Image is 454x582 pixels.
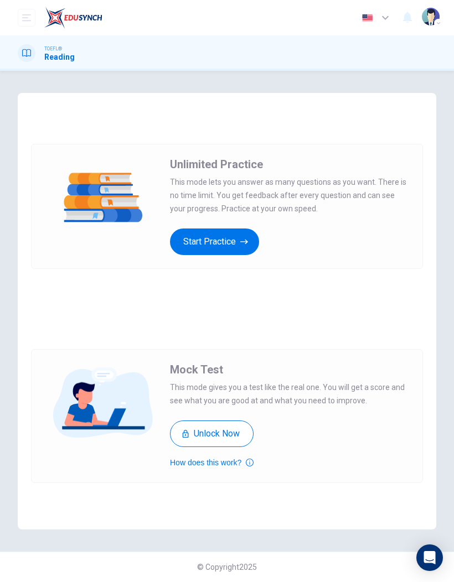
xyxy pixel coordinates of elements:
[18,9,35,27] button: open mobile menu
[170,175,409,215] span: This mode lets you answer as many questions as you want. There is no time limit. You get feedback...
[170,456,254,469] button: How does this work?
[170,158,263,171] span: Unlimited Practice
[170,363,223,376] span: Mock Test
[422,8,440,25] img: Profile picture
[44,7,102,29] img: EduSynch logo
[170,228,259,255] button: Start Practice
[360,14,374,22] img: en
[197,563,257,571] span: © Copyright 2025
[44,45,62,53] span: TOEFL®
[170,381,409,407] span: This mode gives you a test like the real one. You will get a score and see what you are good at a...
[416,544,443,571] div: Open Intercom Messenger
[44,53,75,61] h1: Reading
[170,420,254,447] button: Unlock Now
